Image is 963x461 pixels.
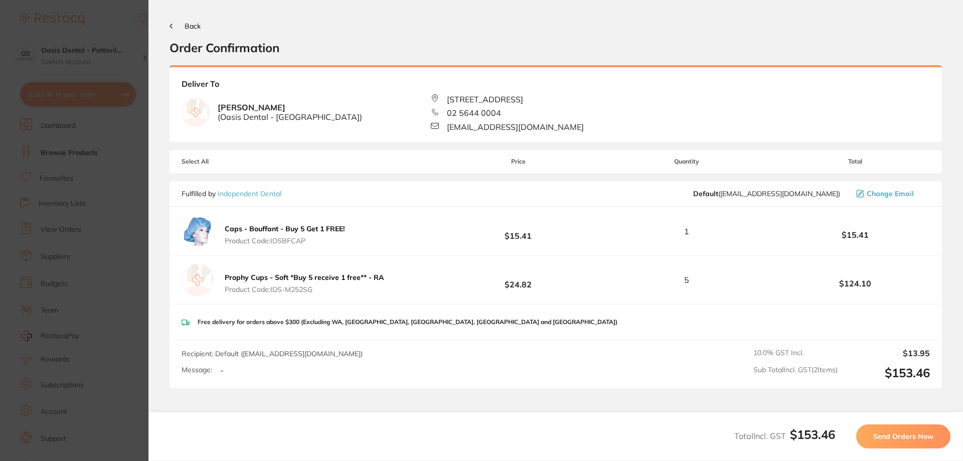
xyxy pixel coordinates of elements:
a: Independent Dental [218,189,281,198]
b: [PERSON_NAME] [218,103,362,121]
span: ( Oasis Dental - [GEOGRAPHIC_DATA] ) [218,112,362,121]
span: Quantity [593,158,780,165]
span: Total [780,158,930,165]
b: $153.46 [790,427,835,442]
span: Sub Total Incl. GST ( 2 Items) [753,366,838,380]
span: [STREET_ADDRESS] [447,95,523,104]
button: Send Orders Now [856,424,950,448]
b: $15.41 [780,230,930,239]
span: 10.0 % GST Incl. [753,349,838,358]
b: Deliver To [182,79,930,94]
b: Caps - Bouffant - Buy 5 Get 1 FREE! [225,224,345,233]
span: Price [443,158,593,165]
span: 02 5644 0004 [447,108,501,117]
span: 5 [684,275,689,284]
span: Recipient: Default ( [EMAIL_ADDRESS][DOMAIN_NAME] ) [182,349,363,358]
b: Default [693,189,718,198]
button: Prophy Cups - Soft *Buy 5 receive 1 free** - RA Product Code:IDS-M252SG [222,273,387,294]
output: $13.95 [846,349,930,358]
p: - [220,366,224,375]
button: Caps - Bouffant - Buy 5 Get 1 FREE! Product Code:IDSBFCAP [222,224,348,245]
label: Message: [182,366,212,374]
span: orders@independentdental.com.au [693,190,840,198]
span: 1 [684,227,689,236]
h2: Order Confirmation [170,40,942,55]
img: YzhwaHc3eQ [182,215,214,247]
span: Total Incl. GST [734,431,835,441]
span: Product Code: IDS-M252SG [225,285,384,293]
b: $124.10 [780,279,930,288]
img: empty.jpg [182,99,209,126]
button: Change Email [853,189,930,198]
span: Change Email [867,190,914,198]
span: Product Code: IDSBFCAP [225,237,345,245]
span: Select All [182,158,282,165]
output: $153.46 [846,366,930,380]
span: [EMAIL_ADDRESS][DOMAIN_NAME] [447,122,584,131]
button: Back [170,22,201,30]
b: $24.82 [443,271,593,289]
p: Fulfilled by [182,190,281,198]
span: Send Orders Now [873,432,933,441]
img: empty.jpg [182,264,214,296]
b: $15.41 [443,222,593,241]
b: Prophy Cups - Soft *Buy 5 receive 1 free** - RA [225,273,384,282]
span: Back [185,22,201,31]
p: Free delivery for orders above $300 (Excluding WA, [GEOGRAPHIC_DATA], [GEOGRAPHIC_DATA], [GEOGRAP... [198,319,617,326]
